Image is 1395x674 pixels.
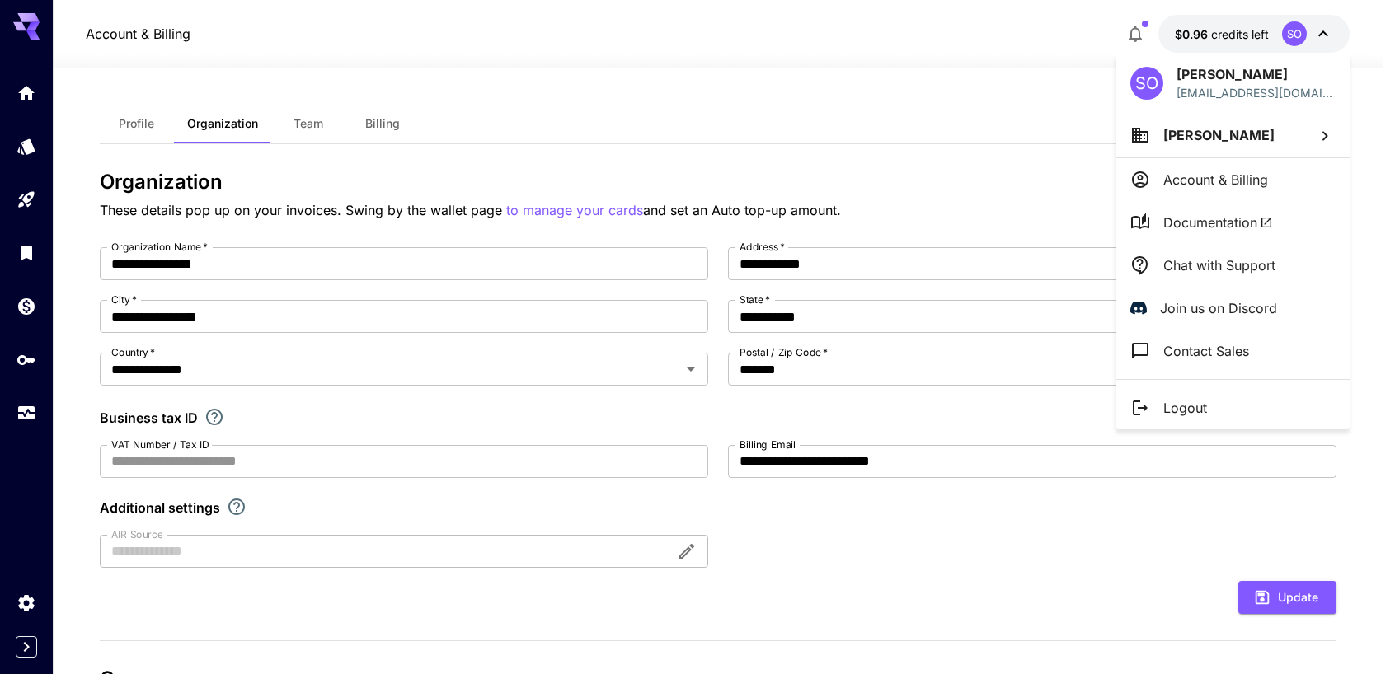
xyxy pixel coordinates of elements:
[1163,341,1249,361] p: Contact Sales
[1163,170,1268,190] p: Account & Billing
[1163,398,1207,418] p: Logout
[1160,298,1277,318] p: Join us on Discord
[1130,67,1163,100] div: SO
[1116,113,1350,157] button: [PERSON_NAME]
[1163,255,1275,275] p: Chat with Support
[1163,127,1275,143] span: [PERSON_NAME]
[1177,84,1335,101] div: solomon@peakflowstudios.com
[1177,64,1335,84] p: [PERSON_NAME]
[1163,213,1273,232] span: Documentation
[1177,84,1335,101] p: [EMAIL_ADDRESS][DOMAIN_NAME]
